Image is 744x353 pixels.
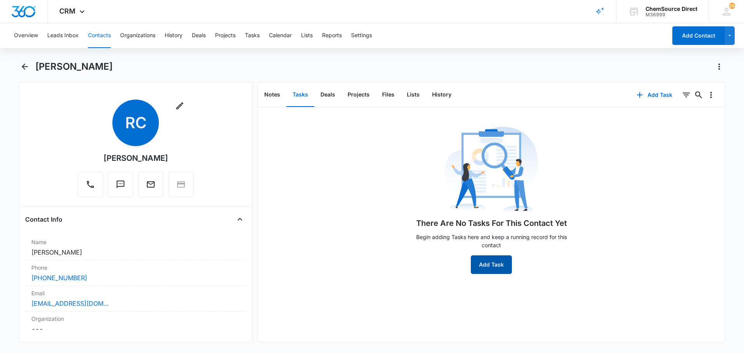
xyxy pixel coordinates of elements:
[77,184,103,190] a: Call
[341,83,376,107] button: Projects
[31,315,240,323] label: Organization
[729,3,735,9] span: 2647
[416,217,567,229] h1: There Are No Tasks For This Contact Yet
[314,83,341,107] button: Deals
[120,23,155,48] button: Organizations
[25,235,246,260] div: Name[PERSON_NAME]
[672,26,725,45] button: Add Contact
[215,23,236,48] button: Projects
[401,83,426,107] button: Lists
[77,172,103,197] button: Call
[234,213,246,226] button: Close
[14,23,38,48] button: Overview
[646,12,697,17] div: account id
[25,260,246,286] div: Phone[PHONE_NUMBER]
[680,89,692,101] button: Filters
[31,263,240,272] label: Phone
[301,23,313,48] button: Lists
[108,172,133,197] button: Text
[471,255,512,274] button: Add Task
[31,273,87,282] a: [PHONE_NUMBER]
[59,7,76,15] span: CRM
[31,289,240,297] label: Email
[25,215,62,224] h4: Contact Info
[286,83,314,107] button: Tasks
[426,83,458,107] button: History
[245,23,260,48] button: Tasks
[713,60,725,73] button: Actions
[322,23,342,48] button: Reports
[629,86,680,104] button: Add Task
[138,172,164,197] button: Email
[258,83,286,107] button: Notes
[31,299,109,308] a: [EMAIL_ADDRESS][DOMAIN_NAME]
[729,3,735,9] div: notifications count
[692,89,705,101] button: Search...
[47,23,79,48] button: Leads Inbox
[25,312,246,337] div: Organization---
[31,238,240,246] label: Name
[269,23,292,48] button: Calendar
[112,100,159,146] span: RC
[31,248,240,257] dd: [PERSON_NAME]
[31,324,240,334] dd: ---
[376,83,401,107] button: Files
[165,23,183,48] button: History
[351,23,372,48] button: Settings
[103,152,168,164] div: [PERSON_NAME]
[705,89,717,101] button: Overflow Menu
[25,286,246,312] div: Email[EMAIL_ADDRESS][DOMAIN_NAME]
[88,23,111,48] button: Contacts
[138,184,164,190] a: Email
[108,184,133,190] a: Text
[31,340,240,348] label: Address
[192,23,206,48] button: Deals
[445,124,538,217] img: No Data
[646,6,697,12] div: account name
[410,233,573,249] p: Begin adding Tasks here and keep a running record for this contact
[35,61,113,72] h1: [PERSON_NAME]
[19,60,31,73] button: Back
